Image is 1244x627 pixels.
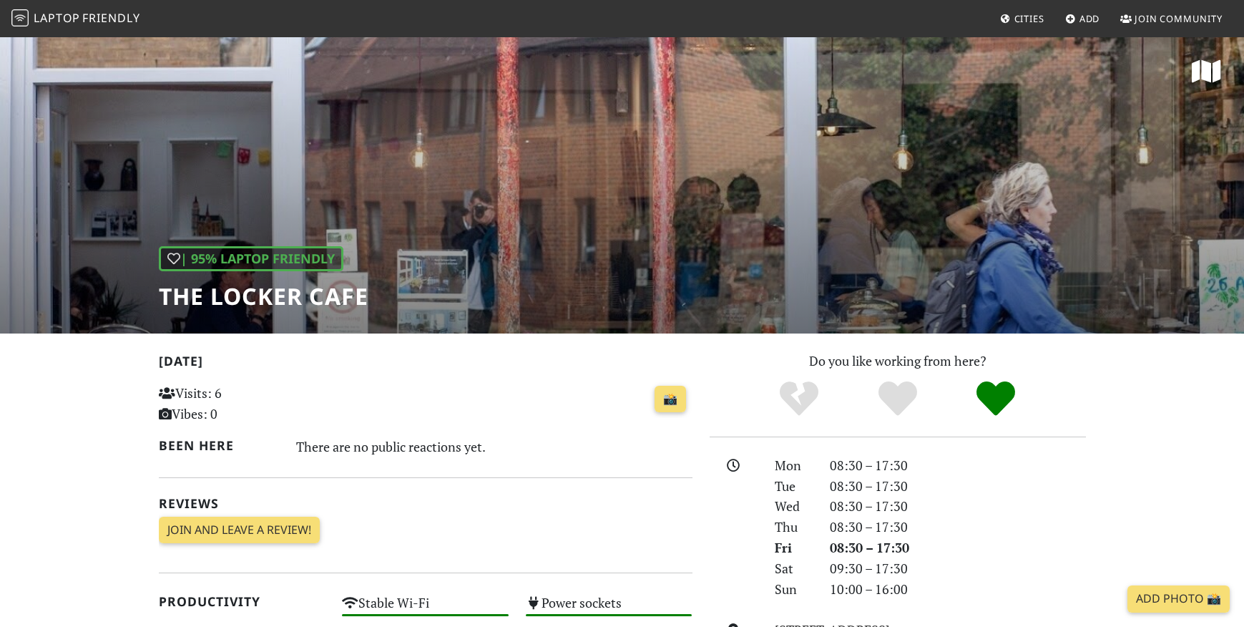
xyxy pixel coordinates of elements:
[159,438,280,453] h2: Been here
[750,379,848,419] div: No
[296,435,692,458] div: There are no public reactions yet.
[766,558,821,579] div: Sat
[11,6,140,31] a: LaptopFriendly LaptopFriendly
[1115,6,1228,31] a: Join Community
[159,283,368,310] h1: The Locker Cafe
[821,558,1094,579] div: 09:30 – 17:30
[821,579,1094,600] div: 10:00 – 16:00
[159,517,320,544] a: Join and leave a review!
[11,9,29,26] img: LaptopFriendly
[1135,12,1223,25] span: Join Community
[1127,585,1230,613] a: Add Photo 📸
[766,538,821,558] div: Fri
[994,6,1050,31] a: Cities
[946,379,1045,419] div: Definitely!
[766,455,821,476] div: Mon
[821,476,1094,497] div: 08:30 – 17:30
[159,383,325,424] p: Visits: 6 Vibes: 0
[1079,12,1100,25] span: Add
[34,10,80,26] span: Laptop
[159,354,692,374] h2: [DATE]
[821,538,1094,558] div: 08:30 – 17:30
[159,246,343,271] div: | 95% Laptop Friendly
[655,386,686,413] a: 📸
[821,517,1094,538] div: 08:30 – 17:30
[821,455,1094,476] div: 08:30 – 17:30
[766,476,821,497] div: Tue
[1014,12,1044,25] span: Cities
[82,10,139,26] span: Friendly
[1059,6,1106,31] a: Add
[766,496,821,517] div: Wed
[766,517,821,538] div: Thu
[159,594,325,609] h2: Productivity
[159,496,692,511] h2: Reviews
[766,579,821,600] div: Sun
[848,379,947,419] div: Yes
[710,351,1086,371] p: Do you like working from here?
[821,496,1094,517] div: 08:30 – 17:30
